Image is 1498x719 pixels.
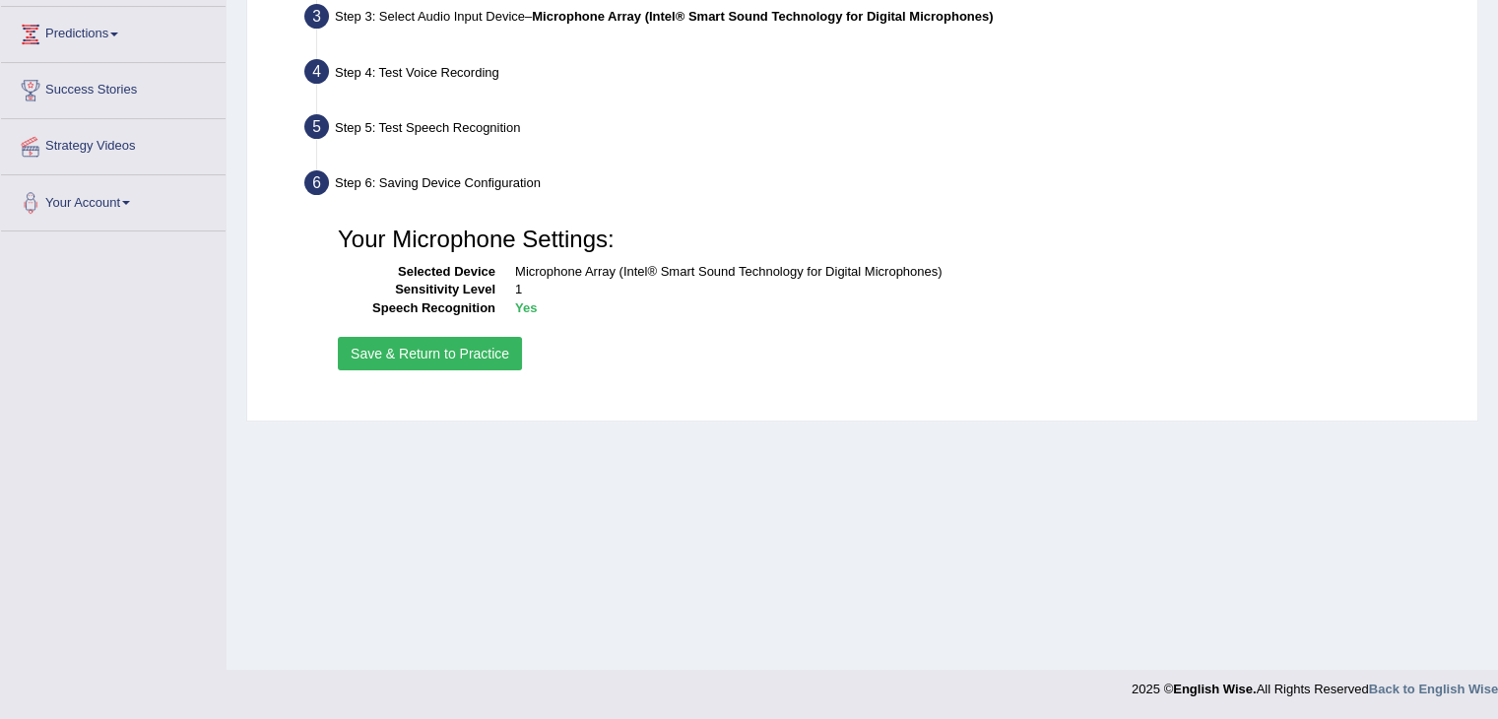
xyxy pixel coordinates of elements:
span: – [525,9,993,24]
dt: Sensitivity Level [338,281,495,299]
dd: 1 [515,281,1446,299]
div: 2025 © All Rights Reserved [1132,670,1498,698]
a: Your Account [1,175,226,225]
a: Predictions [1,7,226,56]
dt: Selected Device [338,263,495,282]
a: Success Stories [1,63,226,112]
div: Step 5: Test Speech Recognition [295,108,1468,152]
b: Microphone Array (Intel® Smart Sound Technology for Digital Microphones) [532,9,993,24]
a: Back to English Wise [1369,682,1498,696]
dd: Microphone Array (Intel® Smart Sound Technology for Digital Microphones) [515,263,1446,282]
div: Step 6: Saving Device Configuration [295,164,1468,208]
div: Step 4: Test Voice Recording [295,53,1468,97]
dt: Speech Recognition [338,299,495,318]
a: Strategy Videos [1,119,226,168]
b: Yes [515,300,537,315]
button: Save & Return to Practice [338,337,522,370]
strong: English Wise. [1173,682,1256,696]
h3: Your Microphone Settings: [338,227,1446,252]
